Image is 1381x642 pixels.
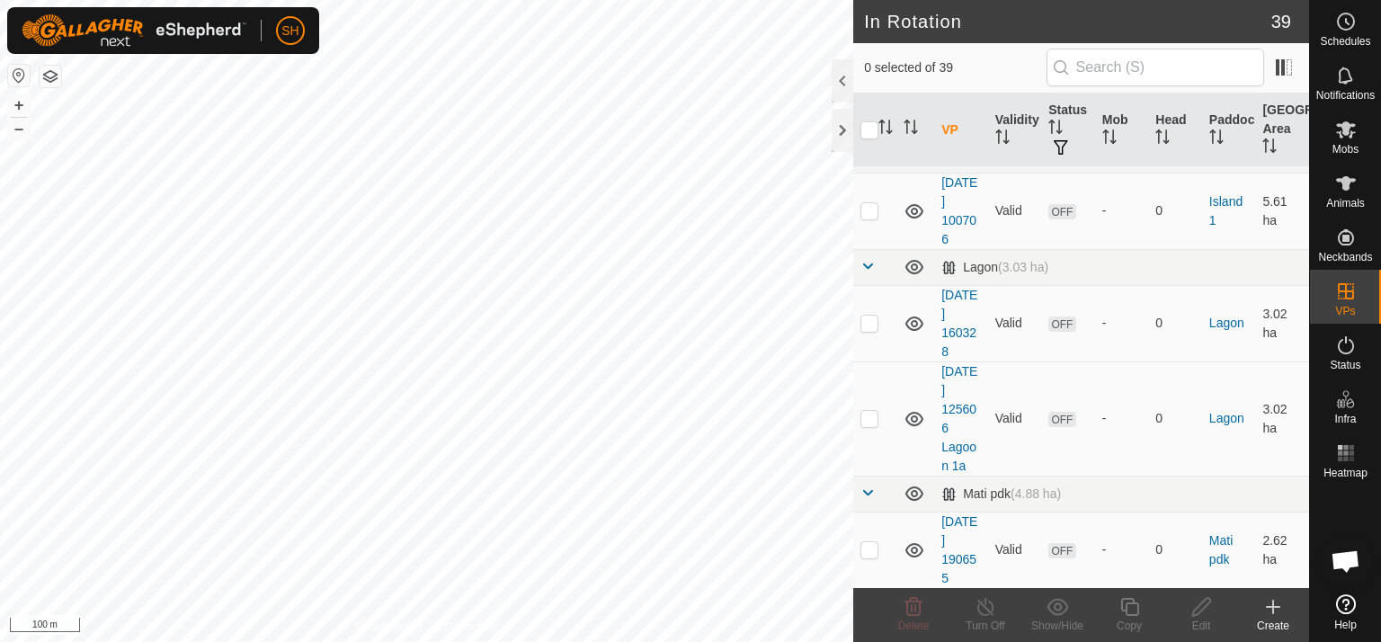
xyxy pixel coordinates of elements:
span: (3.03 ha) [998,260,1048,274]
div: - [1102,201,1142,220]
p-sorticon: Activate to sort [1209,132,1224,147]
span: SH [281,22,298,40]
th: Validity [988,94,1042,167]
div: Copy [1093,618,1165,634]
div: Show/Hide [1021,618,1093,634]
td: 2.62 ha [1255,512,1309,588]
th: Status [1041,94,1095,167]
p-sorticon: Activate to sort [995,132,1010,147]
div: Mati pdk [941,486,1061,502]
a: Help [1310,587,1381,638]
span: Schedules [1320,36,1370,47]
td: 0 [1148,512,1202,588]
span: Status [1330,360,1360,370]
a: Privacy Policy [356,619,423,635]
a: Contact Us [444,619,497,635]
td: 0 [1148,173,1202,249]
input: Search (S) [1047,49,1264,86]
a: [DATE] 160328 [941,288,977,359]
td: 5.61 ha [1255,173,1309,249]
button: Map Layers [40,66,61,87]
span: Animals [1326,198,1365,209]
td: Valid [988,512,1042,588]
div: Turn Off [949,618,1021,634]
span: OFF [1048,543,1075,558]
div: - [1102,409,1142,428]
a: Lagon [1209,316,1244,330]
a: [DATE] 190655 [941,514,977,585]
div: Open chat [1319,534,1373,588]
span: VPs [1335,306,1355,317]
img: Gallagher Logo [22,14,246,47]
td: Valid [988,173,1042,249]
td: Valid [988,361,1042,476]
span: OFF [1048,412,1075,427]
div: - [1102,314,1142,333]
span: 39 [1271,8,1291,35]
p-sorticon: Activate to sort [1102,132,1117,147]
button: + [8,94,30,116]
button: – [8,118,30,139]
p-sorticon: Activate to sort [878,122,893,137]
span: Heatmap [1323,468,1368,478]
th: Paddock [1202,94,1256,167]
span: Infra [1334,414,1356,424]
th: [GEOGRAPHIC_DATA] Area [1255,94,1309,167]
span: Neckbands [1318,252,1372,263]
th: Head [1148,94,1202,167]
div: Edit [1165,618,1237,634]
span: Mobs [1332,144,1359,155]
span: OFF [1048,204,1075,219]
td: 0 [1148,361,1202,476]
span: (4.88 ha) [1011,486,1061,501]
p-sorticon: Activate to sort [1048,122,1063,137]
div: Create [1237,618,1309,634]
span: 0 selected of 39 [864,58,1046,77]
h2: In Rotation [864,11,1271,32]
td: 3.02 ha [1255,285,1309,361]
span: Help [1334,620,1357,630]
button: Reset Map [8,65,30,86]
td: 3.02 ha [1255,361,1309,476]
p-sorticon: Activate to sort [1262,141,1277,156]
a: Lagon [1209,411,1244,425]
div: Lagon [941,260,1048,275]
p-sorticon: Activate to sort [904,122,918,137]
span: Delete [898,620,930,632]
a: Island 1 [1209,194,1243,227]
a: [DATE] 100706 [941,175,977,246]
th: VP [934,94,988,167]
a: Mati pdk [1209,533,1233,566]
td: 0 [1148,285,1202,361]
div: - [1102,540,1142,559]
span: OFF [1048,317,1075,332]
a: [DATE] 125606 Lagoon 1a [941,364,977,473]
th: Mob [1095,94,1149,167]
td: Valid [988,285,1042,361]
span: Notifications [1316,90,1375,101]
p-sorticon: Activate to sort [1155,132,1170,147]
